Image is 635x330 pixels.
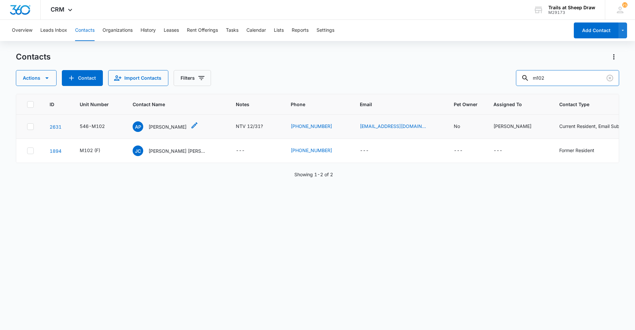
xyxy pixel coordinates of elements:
[80,123,105,130] div: 546-M102
[291,101,334,108] span: Phone
[236,147,257,155] div: Notes - - Select to Edit Field
[226,20,238,41] button: Tasks
[622,2,627,8] div: notifications count
[454,123,460,130] div: No
[548,10,595,15] div: account id
[236,101,275,108] span: Notes
[12,20,32,41] button: Overview
[294,171,333,178] p: Showing 1-2 of 2
[236,147,245,155] div: ---
[103,20,133,41] button: Organizations
[548,5,595,10] div: account name
[50,101,54,108] span: ID
[559,147,606,155] div: Contact Type - Former Resident - Select to Edit Field
[609,52,619,62] button: Actions
[274,20,284,41] button: Lists
[51,6,64,13] span: CRM
[454,147,463,155] div: ---
[493,147,514,155] div: Assigned To - - Select to Edit Field
[141,20,156,41] button: History
[50,124,62,130] a: Navigate to contact details page for Andrew Paul Vallecillo
[454,101,478,108] span: Pet Owner
[516,70,619,86] input: Search Contacts
[493,101,534,108] span: Assigned To
[62,70,103,86] button: Add Contact
[454,123,472,131] div: Pet Owner - No - Select to Edit Field
[454,147,475,155] div: Pet Owner - - Select to Edit Field
[291,123,332,130] a: [PHONE_NUMBER]
[317,20,334,41] button: Settings
[236,123,275,131] div: Notes - NTV 12/31? - Select to Edit Field
[80,147,100,154] div: M102 (F)
[360,147,381,155] div: Email - - Select to Edit Field
[80,123,117,131] div: Unit Number - 546-M102 - Select to Edit Field
[574,22,618,38] button: Add Contact
[622,2,627,8] span: 21
[291,147,332,154] a: [PHONE_NUMBER]
[148,147,208,154] p: [PERSON_NAME] [PERSON_NAME]
[493,123,543,131] div: Assigned To - Sydnee Powell - Select to Edit Field
[360,123,426,130] a: [EMAIL_ADDRESS][DOMAIN_NAME]
[360,123,438,131] div: Email - vallec_a@yahoo.com - Select to Edit Field
[291,123,344,131] div: Phone - (828) 305-5189 - Select to Edit Field
[80,147,112,155] div: Unit Number - M102 (F) - Select to Edit Field
[16,70,57,86] button: Actions
[360,147,369,155] div: ---
[246,20,266,41] button: Calendar
[187,20,218,41] button: Rent Offerings
[493,147,502,155] div: ---
[360,101,428,108] span: Email
[80,101,117,108] span: Unit Number
[16,52,51,62] h1: Contacts
[133,121,143,132] span: AP
[493,123,531,130] div: [PERSON_NAME]
[50,148,62,154] a: Navigate to contact details page for Joe Consonero Nateece Tovar
[133,101,210,108] span: Contact Name
[133,145,220,156] div: Contact Name - Joe Consonero Nateece Tovar - Select to Edit Field
[164,20,179,41] button: Leases
[133,121,198,132] div: Contact Name - Andrew Paul Vallecillo - Select to Edit Field
[292,20,309,41] button: Reports
[40,20,67,41] button: Leads Inbox
[559,123,625,130] div: Current Resident, Email Subscriber
[236,123,263,130] div: NTV 12/31?
[605,73,615,83] button: Clear
[108,70,168,86] button: Import Contacts
[559,147,594,154] div: Former Resident
[75,20,95,41] button: Contacts
[174,70,211,86] button: Filters
[133,145,143,156] span: JC
[291,147,344,155] div: Phone - (970) 373-8203 - Select to Edit Field
[148,123,187,130] p: [PERSON_NAME]
[559,101,628,108] span: Contact Type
